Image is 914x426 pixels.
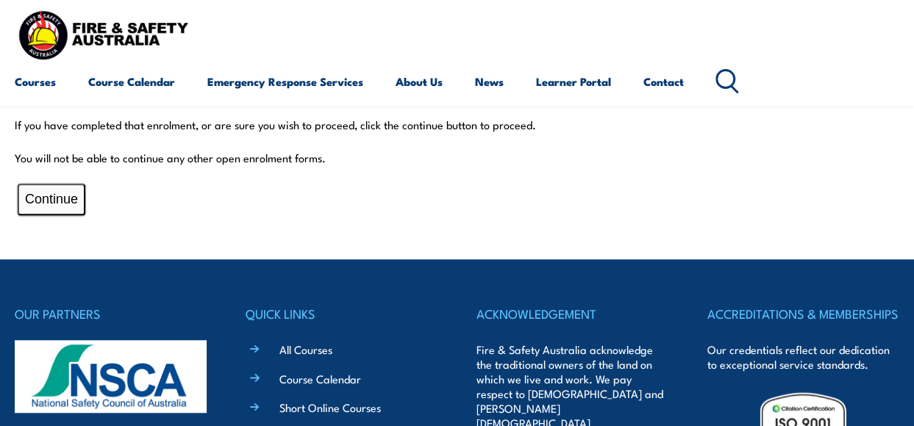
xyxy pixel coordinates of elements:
[246,303,438,324] h4: QUICK LINKS
[15,340,207,412] img: nsca-logo-footer
[279,342,332,357] a: All Courses
[707,342,899,372] p: Our credentials reflect our dedication to exceptional service standards.
[475,64,504,99] a: News
[279,400,381,415] a: Short Online Courses
[396,64,443,99] a: About Us
[15,151,899,165] p: You will not be able to continue any other open enrolment forms.
[643,64,684,99] a: Contact
[207,64,363,99] a: Emergency Response Services
[15,303,207,324] h4: OUR PARTNERS
[18,184,85,215] button: Continue
[279,371,361,386] a: Course Calendar
[88,64,175,99] a: Course Calendar
[15,118,899,132] p: If you have completed that enrolment, or are sure you wish to proceed, click the continue button ...
[476,303,668,324] h4: ACKNOWLEDGEMENT
[15,64,56,99] a: Courses
[707,303,899,324] h4: ACCREDITATIONS & MEMBERSHIPS
[536,64,611,99] a: Learner Portal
